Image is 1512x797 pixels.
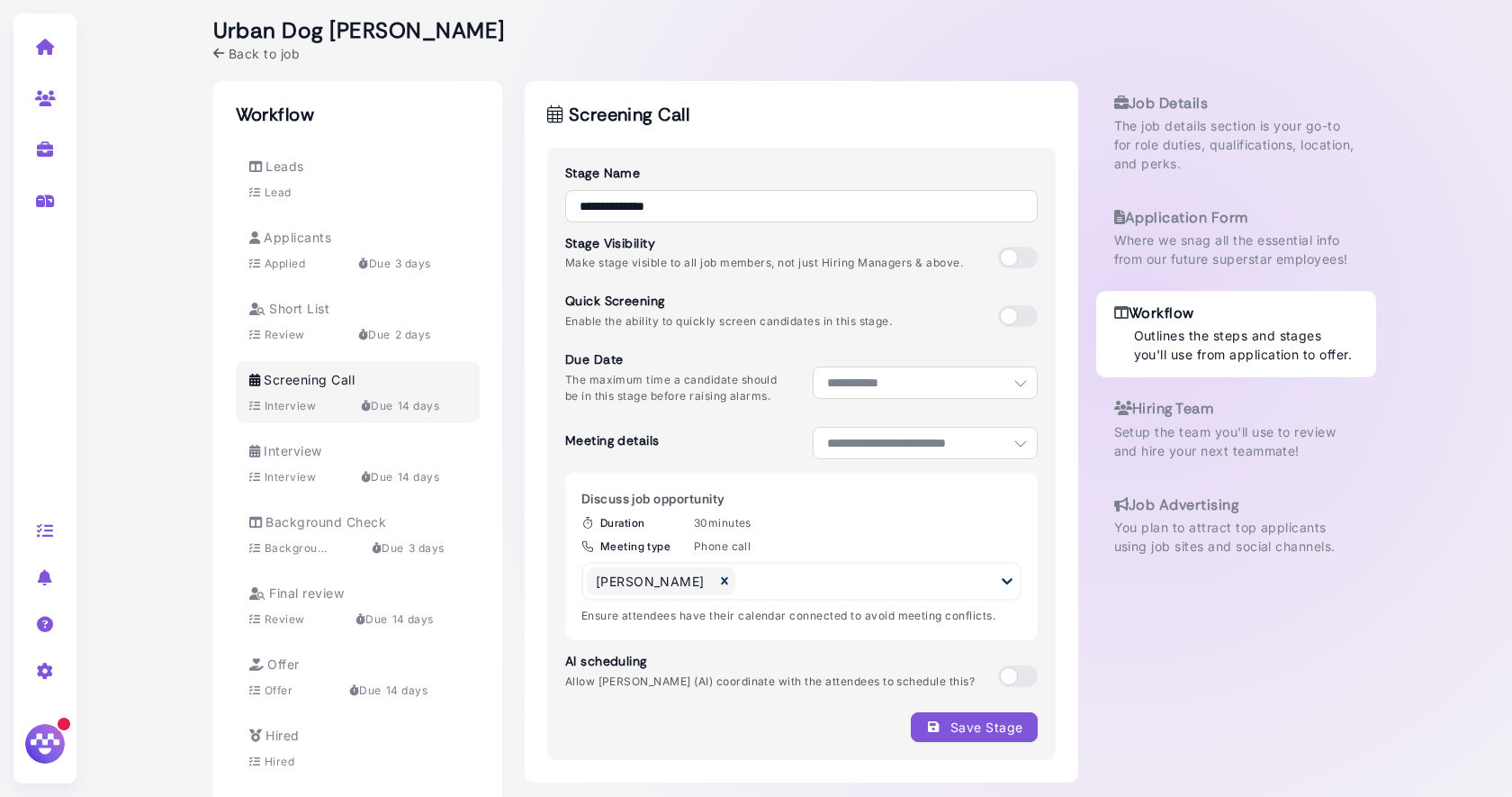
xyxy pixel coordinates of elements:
[349,683,382,699] div: Due
[22,721,67,766] img: Megan
[911,712,1037,742] button: Save Stage
[925,718,1022,737] div: Save Stage
[565,372,790,404] p: The maximum time a candidate should be in this stage before raising alarms.
[265,469,316,485] div: Interview
[265,683,292,699] div: Offer
[565,433,660,448] h3: Meeting details
[581,489,1021,508] div: Discuss job opportunity
[565,674,976,690] p: Allow [PERSON_NAME] (AI) coordinate with the attendees to schedule this?
[265,327,305,343] div: Review
[361,398,393,414] div: Due
[565,166,1038,181] h3: Stage Name
[361,469,393,485] div: Due
[581,539,689,555] label: Meeting type
[265,185,292,201] div: Lead
[1114,422,1358,460] p: Setup the team you'll use to review and hire your next teammate!
[213,18,505,44] h2: Urban Dog [PERSON_NAME]
[265,256,305,272] div: Applied
[358,256,391,272] div: Due
[264,230,331,245] span: Applicants
[581,515,1021,531] div: 30 minutes
[547,104,1056,125] h2: Screening Call
[581,608,1021,624] div: Ensure attendees have their calendar connected to avoid meeting conflicts.
[265,611,305,628] div: Review
[267,657,299,672] span: Offer
[372,540,445,557] div: 3 days
[358,327,431,343] div: 2 days
[265,158,303,174] span: Leads
[596,572,705,591] div: [PERSON_NAME]
[265,728,299,743] span: Hired
[265,514,386,530] span: Background Check
[1114,518,1358,556] p: You plan to attract top applicants using job sites and social channels.
[581,515,689,531] label: Duration
[355,611,434,628] div: 14 days
[1134,326,1358,364] p: Outlines the steps and stages you'll use from application to offer.
[1114,496,1358,513] h3: Job Advertising
[372,540,404,557] div: Due
[264,443,321,458] span: Interview
[361,469,439,485] div: 14 days
[1114,209,1358,226] h3: Application Form
[1114,116,1358,173] p: The job details section is your go-to for role duties, qualifications, location, and perks.
[265,398,316,414] div: Interview
[269,585,344,601] span: Final review
[565,255,964,271] p: Make stage visible to all job members, not just Hiring Managers & above.
[1114,400,1358,417] h3: Hiring Team
[565,236,964,251] h3: Stage Visibility
[565,352,790,367] h3: Due Date
[265,540,332,557] div: Background Check
[565,313,893,330] p: Enable the ability to quickly screen candidates in this stage.
[565,294,893,309] h3: Quick Screening
[264,372,355,387] span: Screening Call
[1114,95,1358,112] h3: Job Details
[361,398,439,414] div: 14 days
[358,327,391,343] div: Due
[269,301,329,316] span: Short List
[236,104,480,125] h2: Workflow
[355,611,388,628] div: Due
[565,654,976,669] h3: AI scheduling
[265,754,294,770] div: Hired
[581,539,1021,555] div: Phone call
[229,44,300,63] span: Back to job
[1114,231,1358,268] p: Where we snag all the essential info from our future superstar employees!
[1114,304,1358,322] h3: Workflow
[358,256,431,272] div: 3 days
[349,683,427,699] div: 14 days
